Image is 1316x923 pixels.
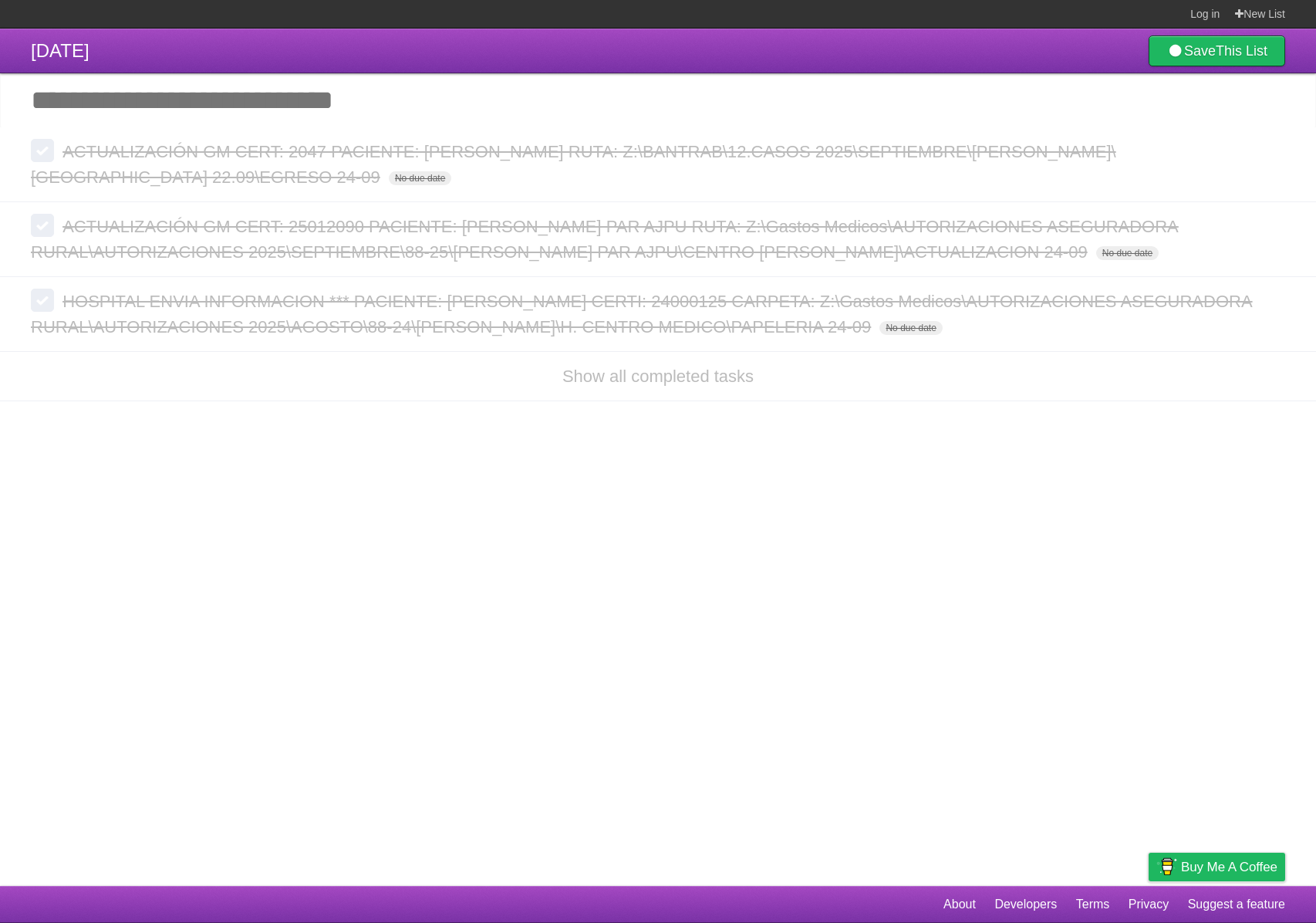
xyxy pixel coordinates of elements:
b: This List [1216,43,1267,59]
span: Buy me a coffee [1181,854,1277,881]
a: Developers [994,890,1057,919]
a: SaveThis List [1149,35,1285,66]
span: No due date [879,321,942,335]
a: About [943,890,976,919]
span: HOSPITAL ENVIA INFORMACION *** PACIENTE: [PERSON_NAME] CERTI: 24000125 CARPETA: Z:\Gastos Medicos... [31,292,1253,336]
a: Privacy [1129,890,1169,919]
a: Buy me a coffee [1149,853,1285,881]
span: No due date [389,171,451,185]
label: Done [31,214,54,237]
span: ACTUALIZACIÓN GM CERT: 2047 PACIENTE: [PERSON_NAME] RUTA: Z:\BANTRAB\12.CASOS 2025\SEPTIEMBRE\[PE... [31,142,1116,187]
a: Suggest a feature [1188,890,1285,919]
label: Done [31,139,54,162]
span: ACTUALIZACIÓN GM CERT: 25012090 PACIENTE: [PERSON_NAME] PAR AJPU RUTA: Z:\Gastos Medicos\AUTORIZA... [31,217,1179,262]
a: Show all completed tasks [562,367,754,386]
label: Done [31,289,54,312]
a: Terms [1076,890,1110,919]
span: [DATE] [31,40,89,61]
img: Buy me a coffee [1156,854,1177,880]
span: No due date [1096,246,1159,260]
